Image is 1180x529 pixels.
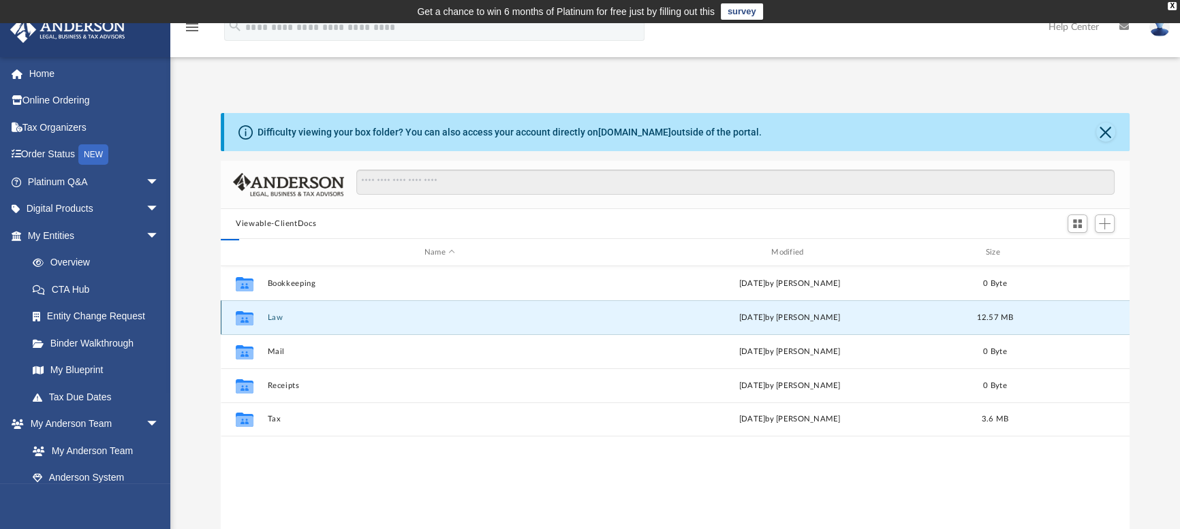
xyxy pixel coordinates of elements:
i: search [228,18,243,33]
span: arrow_drop_down [146,411,173,438]
div: id [1028,246,1123,259]
a: Tax Due Dates [19,383,180,411]
a: Binder Walkthrough [19,330,180,357]
button: Mail [268,347,612,356]
button: Switch to Grid View [1068,214,1088,234]
a: survey [721,3,763,20]
div: Difficulty viewing your box folder? You can also access your account directly on outside of the p... [258,125,762,140]
a: menu [184,26,200,35]
a: My Anderson Team [19,437,166,464]
span: arrow_drop_down [146,195,173,223]
span: 0 Byte [983,382,1007,389]
img: User Pic [1149,17,1170,37]
div: NEW [78,144,108,165]
button: Close [1096,123,1115,142]
div: Name [267,246,612,259]
div: [DATE] by [PERSON_NAME] [618,312,962,324]
input: Search files and folders [356,170,1115,195]
div: [DATE] by [PERSON_NAME] [618,413,962,426]
span: arrow_drop_down [146,168,173,196]
a: Online Ordering [10,87,180,114]
a: Anderson System [19,464,173,492]
div: Size [968,246,1023,259]
button: Receipts [268,381,612,390]
a: Order StatusNEW [10,141,180,169]
a: My Blueprint [19,357,173,384]
span: 0 Byte [983,280,1007,287]
span: 0 Byte [983,348,1007,355]
span: 3.6 MB [982,415,1009,423]
a: Digital Productsarrow_drop_down [10,195,180,223]
img: Anderson Advisors Platinum Portal [6,16,129,43]
span: arrow_drop_down [146,222,173,250]
button: Tax [268,415,612,423]
div: id [227,246,261,259]
span: 12.57 MB [977,314,1014,321]
a: Entity Change Request [19,303,180,330]
div: Get a chance to win 6 months of Platinum for free just by filling out this [417,3,715,20]
div: [DATE] by [PERSON_NAME] [618,278,962,290]
div: [DATE] by [PERSON_NAME] [618,346,962,358]
a: [DOMAIN_NAME] [598,127,671,138]
div: [DATE] by [PERSON_NAME] [618,380,962,392]
a: Home [10,60,180,87]
a: My Entitiesarrow_drop_down [10,222,180,249]
a: Tax Organizers [10,114,180,141]
a: Platinum Q&Aarrow_drop_down [10,168,180,195]
a: My Anderson Teamarrow_drop_down [10,411,173,438]
a: Overview [19,249,180,276]
button: Bookkeeping [268,279,612,288]
div: close [1168,2,1177,10]
button: Law [268,313,612,322]
button: Viewable-ClientDocs [236,218,316,230]
a: CTA Hub [19,276,180,303]
i: menu [184,19,200,35]
div: Modified [617,246,962,259]
button: Add [1095,214,1115,234]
